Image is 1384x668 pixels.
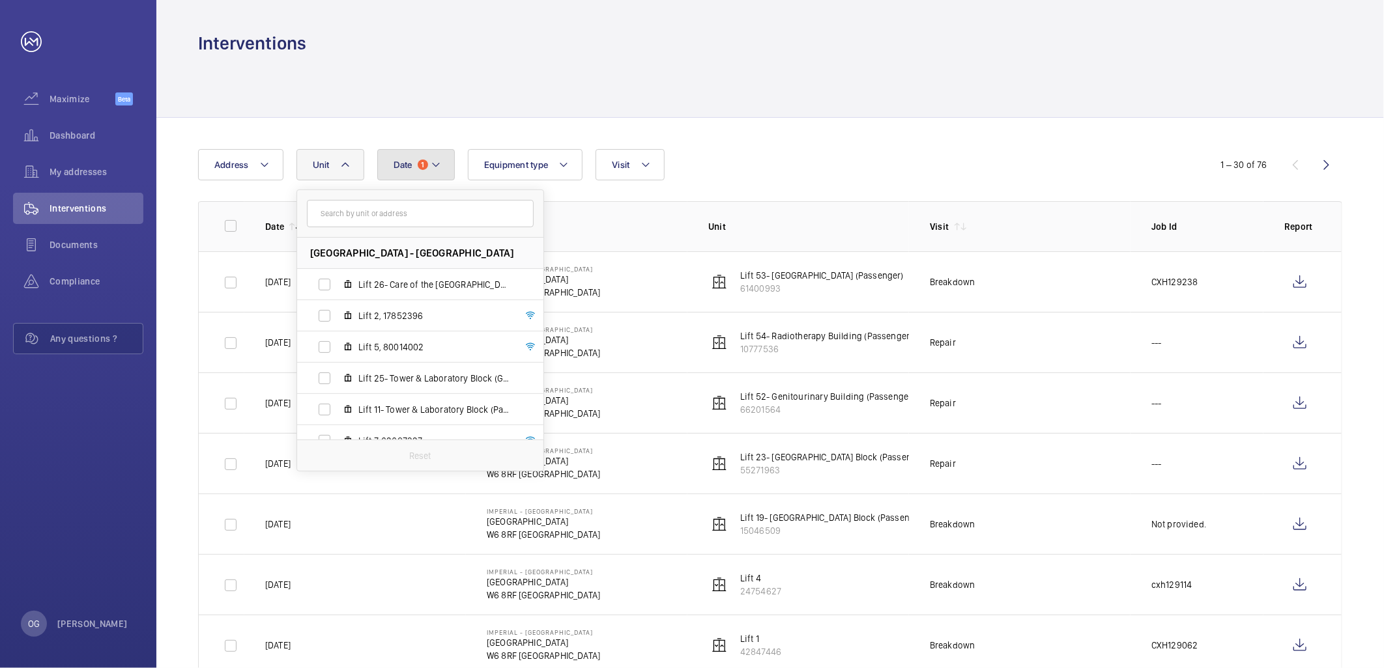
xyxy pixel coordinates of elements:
[50,332,143,345] span: Any questions ?
[712,456,727,471] img: elevator.svg
[115,92,133,105] span: Beta
[50,129,143,142] span: Dashboard
[358,434,510,447] span: Lift 7, 62687327
[708,220,909,233] p: Unit
[740,632,781,645] p: Lift 1
[712,637,727,653] img: elevator.svg
[265,275,291,288] p: [DATE]
[487,628,600,636] p: Imperial - [GEOGRAPHIC_DATA]
[740,403,915,416] p: 66201564
[1151,518,1206,531] p: Not provided.
[712,335,727,350] img: elevator.svg
[1151,397,1162,410] p: ---
[468,149,583,180] button: Equipment type
[265,220,284,233] p: Date
[50,275,143,288] span: Compliance
[1284,220,1316,233] p: Report
[487,649,600,662] p: W6 8RF [GEOGRAPHIC_DATA]
[740,511,926,524] p: Lift 19- [GEOGRAPHIC_DATA] Block (Passenger)
[198,31,306,55] h1: Interventions
[930,397,956,410] div: Repair
[930,220,949,233] p: Visit
[930,457,956,470] div: Repair
[377,149,455,180] button: Date1
[358,278,510,291] span: Lift 26- Care of the [GEOGRAPHIC_DATA] (Passenger), 52561515
[712,516,727,532] img: elevator.svg
[1151,639,1198,652] p: CXH129062
[740,585,781,598] p: 24754627
[1151,578,1192,591] p: cxh129114
[740,329,913,342] p: Lift 54- Radiotherapy Building (Passenger)
[394,160,412,170] span: Date
[740,390,915,403] p: Lift 52- Genitourinary Building (Passenger)
[50,92,115,105] span: Maximize
[930,336,956,349] div: Repair
[358,403,510,416] span: Lift 11- Tower & Laboratory Block (Passenger), 70627739
[712,577,727,592] img: elevator.svg
[612,160,629,170] span: Visit
[712,395,727,411] img: elevator.svg
[487,220,687,233] p: Address
[740,451,928,464] p: Lift 23- [GEOGRAPHIC_DATA] Block (Passenger)
[930,639,975,652] div: Breakdown
[1151,457,1162,470] p: ---
[313,160,330,170] span: Unit
[265,457,291,470] p: [DATE]
[930,518,975,531] div: Breakdown
[740,524,926,537] p: 15046509
[1151,275,1198,288] p: CXH129238
[930,275,975,288] div: Breakdown
[358,309,510,322] span: Lift 2, 17852396
[50,165,143,178] span: My addresses
[265,397,291,410] p: [DATE]
[214,160,249,170] span: Address
[740,269,904,282] p: Lift 53- [GEOGRAPHIC_DATA] (Passenger)
[1151,336,1162,349] p: ---
[50,202,143,215] span: Interventions
[265,518,291,531] p: [DATE]
[930,578,975,591] div: Breakdown
[487,515,600,528] p: [GEOGRAPHIC_DATA]
[596,149,664,180] button: Visit
[740,645,781,658] p: 42847446
[307,200,534,227] input: Search by unit or address
[487,576,600,589] p: [GEOGRAPHIC_DATA]
[712,274,727,290] img: elevator.svg
[740,282,904,295] p: 61400993
[487,636,600,649] p: [GEOGRAPHIC_DATA]
[484,160,549,170] span: Equipment type
[28,617,40,630] p: OG
[1221,158,1267,171] div: 1 – 30 of 76
[487,568,600,576] p: Imperial - [GEOGRAPHIC_DATA]
[487,589,600,602] p: W6 8RF [GEOGRAPHIC_DATA]
[265,639,291,652] p: [DATE]
[487,467,600,480] p: W6 8RF [GEOGRAPHIC_DATA]
[740,464,928,477] p: 55271963
[740,572,781,585] p: Lift 4
[1151,220,1263,233] p: Job Id
[487,507,600,515] p: Imperial - [GEOGRAPHIC_DATA]
[740,342,913,355] p: 10777536
[409,449,431,462] p: Reset
[57,617,128,630] p: [PERSON_NAME]
[358,372,510,385] span: Lift 25- Tower & Laboratory Block (Goods), 68762027
[310,246,514,260] span: [GEOGRAPHIC_DATA] - [GEOGRAPHIC_DATA]
[265,336,291,349] p: [DATE]
[296,149,364,180] button: Unit
[265,578,291,591] p: [DATE]
[418,160,428,170] span: 1
[50,238,143,251] span: Documents
[358,341,510,354] span: Lift 5, 80014002
[487,528,600,541] p: W6 8RF [GEOGRAPHIC_DATA]
[198,149,283,180] button: Address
